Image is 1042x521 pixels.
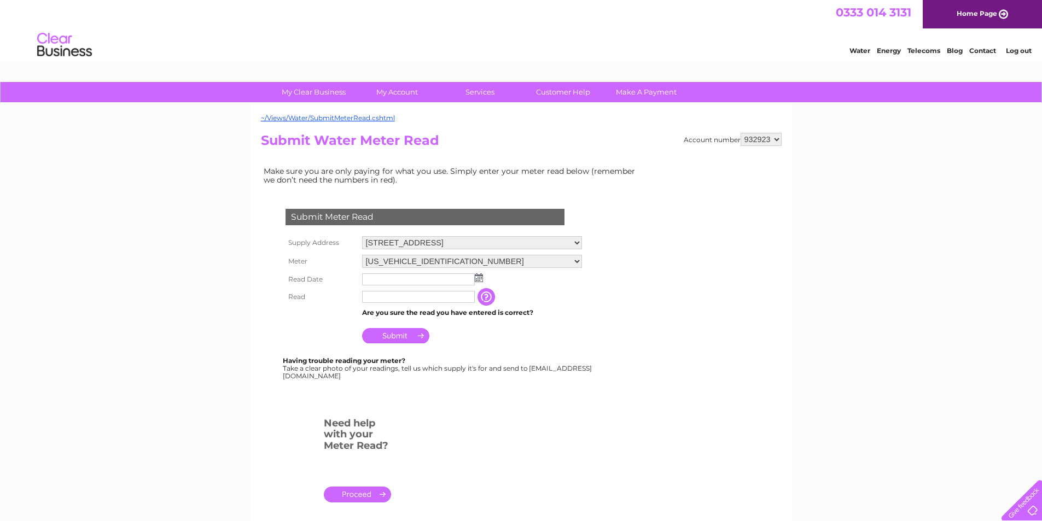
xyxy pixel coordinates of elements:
[263,6,780,53] div: Clear Business is a trading name of Verastar Limited (registered in [GEOGRAPHIC_DATA] No. 3667643...
[37,28,92,62] img: logo.png
[478,288,497,306] input: Information
[261,114,395,122] a: ~/Views/Water/SubmitMeterRead.cshtml
[283,357,593,379] div: Take a clear photo of your readings, tell us which supply it's for and send to [EMAIL_ADDRESS][DO...
[836,5,911,19] a: 0333 014 3131
[969,46,996,55] a: Contact
[362,328,429,343] input: Submit
[283,252,359,271] th: Meter
[359,306,585,320] td: Are you sure the read you have entered is correct?
[947,46,963,55] a: Blog
[352,82,442,102] a: My Account
[283,288,359,306] th: Read
[269,82,359,102] a: My Clear Business
[324,415,391,457] h3: Need help with your Meter Read?
[475,273,483,282] img: ...
[877,46,901,55] a: Energy
[324,487,391,502] a: .
[435,82,525,102] a: Services
[283,233,359,252] th: Supply Address
[907,46,940,55] a: Telecoms
[261,133,782,154] h2: Submit Water Meter Read
[286,209,564,225] div: Submit Meter Read
[283,271,359,288] th: Read Date
[849,46,870,55] a: Water
[684,133,782,146] div: Account number
[518,82,608,102] a: Customer Help
[1006,46,1032,55] a: Log out
[283,356,405,365] b: Having trouble reading your meter?
[261,164,644,187] td: Make sure you are only paying for what you use. Simply enter your meter read below (remember we d...
[601,82,691,102] a: Make A Payment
